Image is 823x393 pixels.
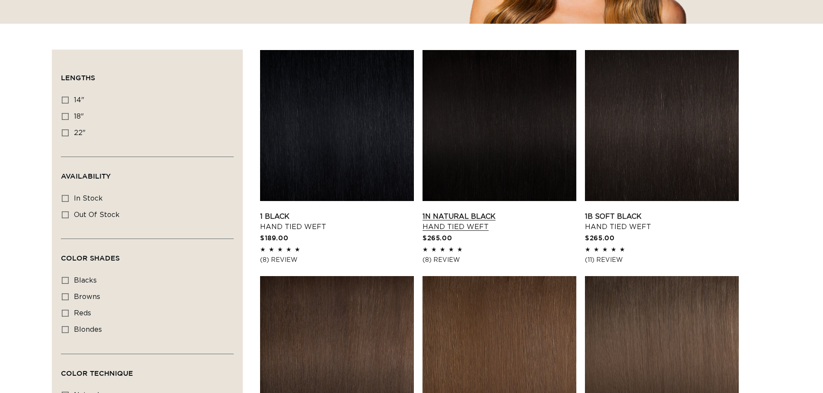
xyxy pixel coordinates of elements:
[423,211,576,232] a: 1N Natural Black Hand Tied Weft
[74,326,102,333] span: blondes
[260,211,414,232] a: 1 Black Hand Tied Weft
[61,74,95,82] span: Lengths
[74,293,100,300] span: browns
[61,254,120,262] span: Color Shades
[61,59,234,90] summary: Lengths (0 selected)
[74,195,103,202] span: In stock
[61,239,234,270] summary: Color Shades (0 selected)
[74,113,84,120] span: 18"
[74,97,84,104] span: 14"
[61,172,111,180] span: Availability
[61,354,234,385] summary: Color Technique (0 selected)
[61,157,234,188] summary: Availability (0 selected)
[74,129,86,136] span: 22"
[74,211,120,218] span: Out of stock
[61,369,133,377] span: Color Technique
[74,277,97,284] span: blacks
[585,211,739,232] a: 1B Soft Black Hand Tied Weft
[74,310,91,317] span: reds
